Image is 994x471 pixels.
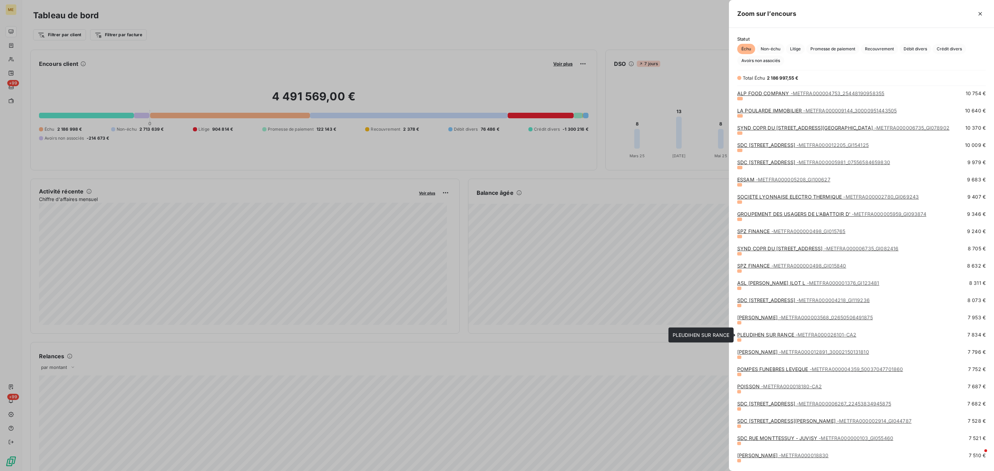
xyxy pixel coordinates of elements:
[737,332,856,338] a: PLEUDIHEN SUR RANCE
[968,383,986,390] span: 7 687 €
[756,177,830,182] span: - METFRA000005208_GI100627
[968,418,986,424] span: 7 528 €
[737,36,986,42] span: Statut
[737,125,949,131] a: SYND COPR DU [STREET_ADDRESS][GEOGRAPHIC_DATA]
[737,418,912,424] a: SDC [STREET_ADDRESS][PERSON_NAME]
[967,262,986,269] span: 8 632 €
[967,159,986,166] span: 9 979 €
[761,383,822,389] span: - METFRA000018180-CA2
[899,44,931,54] button: Débit divers
[737,297,870,303] a: SDC [STREET_ADDRESS]
[807,280,879,286] span: - METFRA000001376_GI123481
[737,177,830,182] a: ESSAM
[737,108,897,113] a: LA POULARDE IMMOBILIER
[965,107,986,114] span: 10 640 €
[771,228,846,234] span: - METFRA000000498_GI015765
[806,44,859,54] button: Promesse de paiement
[737,401,891,407] a: SDC [STREET_ADDRESS]
[971,448,987,464] iframe: Intercom live chat
[737,263,846,269] a: SPZ FINANCE
[737,452,829,458] a: [PERSON_NAME]
[968,349,986,355] span: 7 796 €
[771,263,846,269] span: - METFRA000000498_GI015840
[968,314,986,321] span: 7 953 €
[852,211,926,217] span: - METFRA000005959_GI093874
[779,314,873,320] span: - METFRA000003568_02650506491875
[737,383,822,389] a: POISSON
[737,9,796,19] h5: Zoom sur l’encours
[737,194,919,200] a: SOCIETE LYONNAISE ELECTRO THERMIQUE
[965,124,986,131] span: 10 370 €
[737,56,784,66] button: Avoirs non associés
[967,331,986,338] span: 7 834 €
[967,211,986,218] span: 9 346 €
[968,245,986,252] span: 8 705 €
[837,418,912,424] span: - METFRA000002914_GI044787
[933,44,966,54] button: Crédit divers
[968,366,986,373] span: 7 752 €
[737,280,879,286] a: ASL [PERSON_NAME] ILOT L
[737,159,890,165] a: SDC [STREET_ADDRESS]
[673,332,730,338] span: PLEUDIHEN SUR RANCE
[819,435,893,441] span: - METFRA000000103_GI055460
[737,366,903,372] a: POMPES FUNEBRES LEVEQUE
[743,75,766,81] span: Total Échu
[824,245,899,251] span: - METFRA000006735_GI082416
[967,400,986,407] span: 7 682 €
[969,452,986,459] span: 7 510 €
[797,159,890,165] span: - METFRA000005981_07556584659830
[737,349,869,355] a: [PERSON_NAME]
[737,435,893,441] a: SDC RUE MONTTESSUY - JUVISY
[967,176,986,183] span: 9 683 €
[843,194,919,200] span: - METFRA000002780_GI069243
[803,108,897,113] span: - METFRA000009144_30000951443505
[737,228,846,234] a: SPZ FINANCE
[767,75,799,81] span: 2 186 997,55 €
[874,125,949,131] span: - METFRA000006735_GI078902
[967,193,986,200] span: 9 407 €
[966,90,986,97] span: 10 754 €
[967,228,986,235] span: 9 240 €
[969,280,986,287] span: 8 311 €
[786,44,805,54] button: Litige
[737,142,869,148] a: SDC [STREET_ADDRESS]
[797,401,891,407] span: - METFRA000006267_22453834945875
[737,90,884,96] a: ALP FOOD COMPANY
[737,211,926,217] a: GROUPEMENT DES USAGERS DE L'ABATTOIR D'
[796,332,856,338] span: - METFRA000026101-CA2
[967,297,986,304] span: 8 073 €
[810,366,903,372] span: - METFRA000004359_50037047701860
[965,142,986,149] span: 10 009 €
[791,90,885,96] span: - METFRA000004753_25448190958355
[757,44,785,54] button: Non-échu
[779,349,869,355] span: - METFRA000012891_30002150131810
[797,142,869,148] span: - METFRA000012205_GI154125
[737,44,755,54] button: Échu
[779,452,828,458] span: - METFRA000018830
[737,314,873,320] a: [PERSON_NAME]
[861,44,898,54] button: Recouvrement
[969,435,986,442] span: 7 521 €
[737,245,898,251] a: SYND COPR DU [STREET_ADDRESS]
[729,90,994,463] div: grid
[797,297,870,303] span: - METFRA000004218_GI119236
